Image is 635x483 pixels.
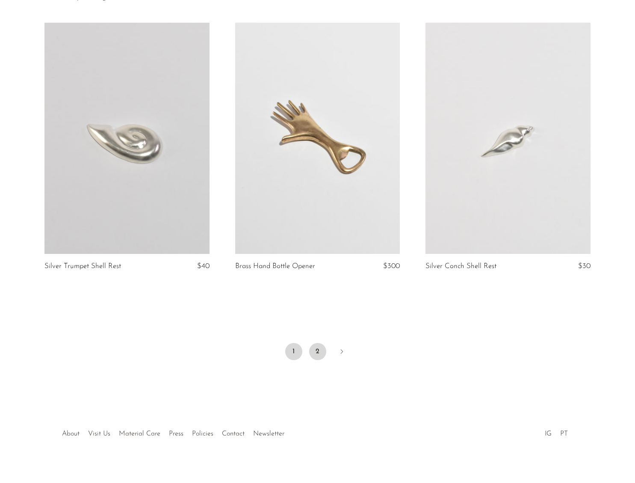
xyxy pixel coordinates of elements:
a: Visit Us [88,430,110,437]
a: PT [560,430,568,437]
span: $30 [578,262,591,270]
a: Policies [192,430,213,437]
ul: Social Medias [540,423,572,440]
a: Silver Trumpet Shell Rest [44,262,121,270]
a: Next [333,343,350,362]
span: 1 [285,343,302,360]
a: Contact [222,430,245,437]
a: Brass Hand Bottle Opener [235,262,315,270]
ul: Quick links [58,423,289,440]
span: $40 [197,262,210,270]
span: $300 [383,262,400,270]
a: Press [169,430,183,437]
a: About [62,430,80,437]
a: Material Care [119,430,160,437]
a: Silver Conch Shell Rest [425,262,496,270]
a: 2 [309,343,326,360]
a: IG [545,430,552,437]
